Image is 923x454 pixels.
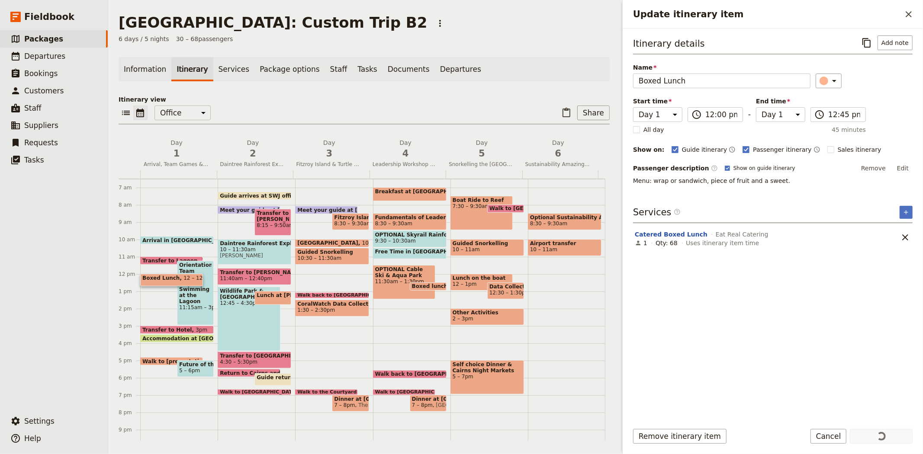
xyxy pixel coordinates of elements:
[218,389,291,395] div: Walk to [GEOGRAPHIC_DATA]
[375,390,457,395] span: Walk to [GEOGRAPHIC_DATA]
[119,323,140,329] div: 3 pm
[119,57,171,81] a: Information
[24,104,42,112] span: Staff
[119,271,140,278] div: 12 pm
[177,360,214,377] div: Future of the Reef Presentation5 – 6pm
[373,389,436,395] div: Walk to [GEOGRAPHIC_DATA]
[643,125,664,134] span: All day
[412,402,433,408] span: 7 – 8pm
[633,97,682,106] span: Start time
[140,357,203,365] div: Walk to [presentation room]
[220,253,289,259] span: [PERSON_NAME]
[838,145,881,154] span: Sales itinerary
[220,370,319,376] span: Return to Cairns and Freshen-up
[296,138,362,160] h2: Day
[176,35,233,43] span: 30 – 68 passengers
[445,138,521,170] button: Day5Snorkelling the [GEOGRAPHIC_DATA]
[375,266,434,278] span: OPTIONAL Cable Ski & Aqua Park
[859,35,874,50] button: Copy itinerary item
[201,258,216,263] span: 11am
[453,275,511,281] span: Lunch on the boat
[559,106,574,120] button: Paste itinerary item
[453,374,522,380] span: 5 – 7pm
[656,239,678,247] div: Qty: 68
[295,248,369,265] div: Guided Snorkelling10:30 – 11:30am
[453,246,480,253] span: 10 – 11am
[334,396,367,402] span: Dinner at [GEOGRAPHIC_DATA]
[119,95,610,104] p: Itinerary view
[633,107,682,122] select: Start time
[449,147,515,160] span: 5
[196,327,207,333] span: 3pm
[893,162,913,175] button: Edit
[487,282,524,299] div: Data Collection & Service12:30 – 1:30pm
[295,206,358,214] div: Meet your guide at [GEOGRAPHIC_DATA]
[220,193,302,198] span: Guide arrives at SWJ office
[530,221,568,227] span: 8:30 – 9:30am
[530,240,599,246] span: Airport transfer
[119,201,140,208] div: 8 am
[489,284,522,290] span: Data Collection & Service
[674,208,681,215] span: ​
[24,69,58,78] span: Bookings
[449,138,515,160] h2: Day
[179,368,200,374] span: 5 – 6pm
[729,144,736,155] button: Time shown on guide itinerary
[450,239,524,256] div: Guided Snorkelling10 – 11am
[633,8,901,21] h2: Update itinerary item
[453,316,473,322] span: 2 – 3pm
[635,239,647,247] div: 1
[133,106,148,120] button: Calendar view
[119,219,140,226] div: 9 am
[453,240,522,246] span: Guided Snorkelling
[489,205,578,211] span: Walk to [GEOGRAPHIC_DATA]
[218,369,280,377] div: Return to Cairns and Freshen-up
[24,35,63,43] span: Packages
[119,340,140,347] div: 4 pm
[756,107,805,122] select: End time
[119,357,140,364] div: 5 pm
[254,57,325,81] a: Package options
[375,238,416,244] span: 9:30 – 10:30am
[213,57,255,81] a: Services
[453,197,511,203] span: Boat Ride to Reef
[220,353,289,359] span: Transfer to [GEOGRAPHIC_DATA]
[293,161,366,168] span: Fitzroy Island & Turtle Rehab Centre‎ ‎ ‎ ‎ ‎ ‎ ‎ ‎ ‎ ‎ ‎ ‎ ‎ ‎ ‎ ‎ ‎ ‎ ‎ ‎ ‎ ‎ ‎ ‎ ‎ ‎ ‎ ‎‎ ‎ ‎ ‎ ‎
[254,373,291,386] div: Guide return to SWJ office
[334,214,367,221] span: Fitzroy Island Transfer
[522,161,595,168] span: Sustainability Amazing Race and Depart
[297,249,367,255] span: Guided Snorkelling
[832,125,866,134] span: 45 minutes
[142,258,201,263] span: Transfer to Lagoon
[898,230,913,245] span: Remove service
[144,138,209,160] h2: Day
[297,293,393,298] span: Walk back to [GEOGRAPHIC_DATA]
[177,261,214,325] div: Orientation, Team Games and Swimming at the Lagoon11:15am – 3pm
[753,145,811,154] span: Passenger itinerary
[140,138,216,170] button: Day1Arrival, Team Games & Esplanade Swimming
[179,262,212,304] span: Orientation, Team Games and Swimming at the Lagoon
[433,402,491,408] span: [GEOGRAPHIC_DATA]
[633,177,790,184] span: Menu: wrap or sandwich, piece of fruit and a sweet.
[183,275,219,285] span: 12 – 12:45pm
[453,361,522,374] span: Self choice Dinner & Cairns Night Markets
[522,138,598,170] button: Day6Sustainability Amazing Race and Depart
[140,161,213,168] span: Arrival, Team Games & Esplanade Swimming
[369,161,442,168] span: Leadership Workshop & Rainforest Cableway OR Aqua Park ‎ ‎ ‎ ‎ ‎ ‎ ‎ ‎ ‎ ‎ ‎ ‎ ‎ ‎ ‎ ‎ ‎ ‎ ‎ ‎ ‎ ‎ ‎
[296,147,362,160] span: 3
[142,358,229,364] span: Walk to [presentation room]
[375,278,434,285] span: 11:30am – 1:30pm
[373,138,438,160] h2: Day
[716,230,769,239] span: Eat Real Catering
[220,147,286,160] span: 2
[254,209,291,236] div: Transfer to [PERSON_NAME]8:15 – 9:50am
[633,206,681,219] h3: Services
[450,274,513,291] div: Lunch on the boat12 – 1pm
[119,409,140,416] div: 8 pm
[748,109,751,122] span: -
[24,10,74,23] span: Fieldbook
[297,207,419,213] span: Meet your guide at [GEOGRAPHIC_DATA]
[140,274,203,286] div: Boxed Lunch12 – 12:45pm
[633,63,810,72] span: Name
[140,236,214,244] div: Arrival in [GEOGRAPHIC_DATA]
